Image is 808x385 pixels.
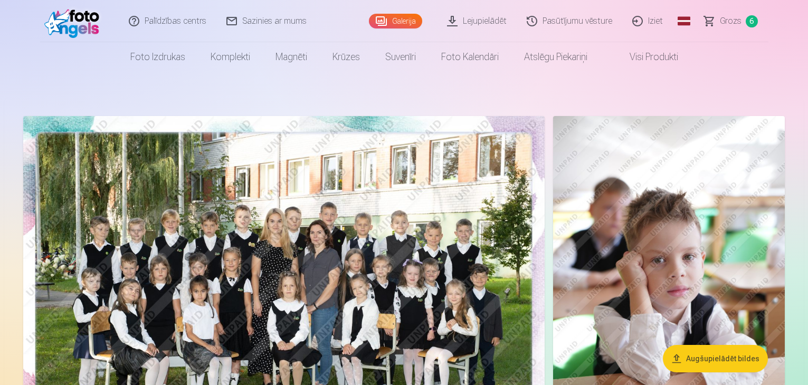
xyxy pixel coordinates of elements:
[44,4,105,38] img: /fa1
[198,42,263,72] a: Komplekti
[429,42,511,72] a: Foto kalendāri
[320,42,373,72] a: Krūzes
[511,42,600,72] a: Atslēgu piekariņi
[118,42,198,72] a: Foto izdrukas
[369,14,422,28] a: Galerija
[746,15,758,27] span: 6
[373,42,429,72] a: Suvenīri
[600,42,691,72] a: Visi produkti
[720,15,742,27] span: Grozs
[263,42,320,72] a: Magnēti
[663,345,768,372] button: Augšupielādēt bildes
